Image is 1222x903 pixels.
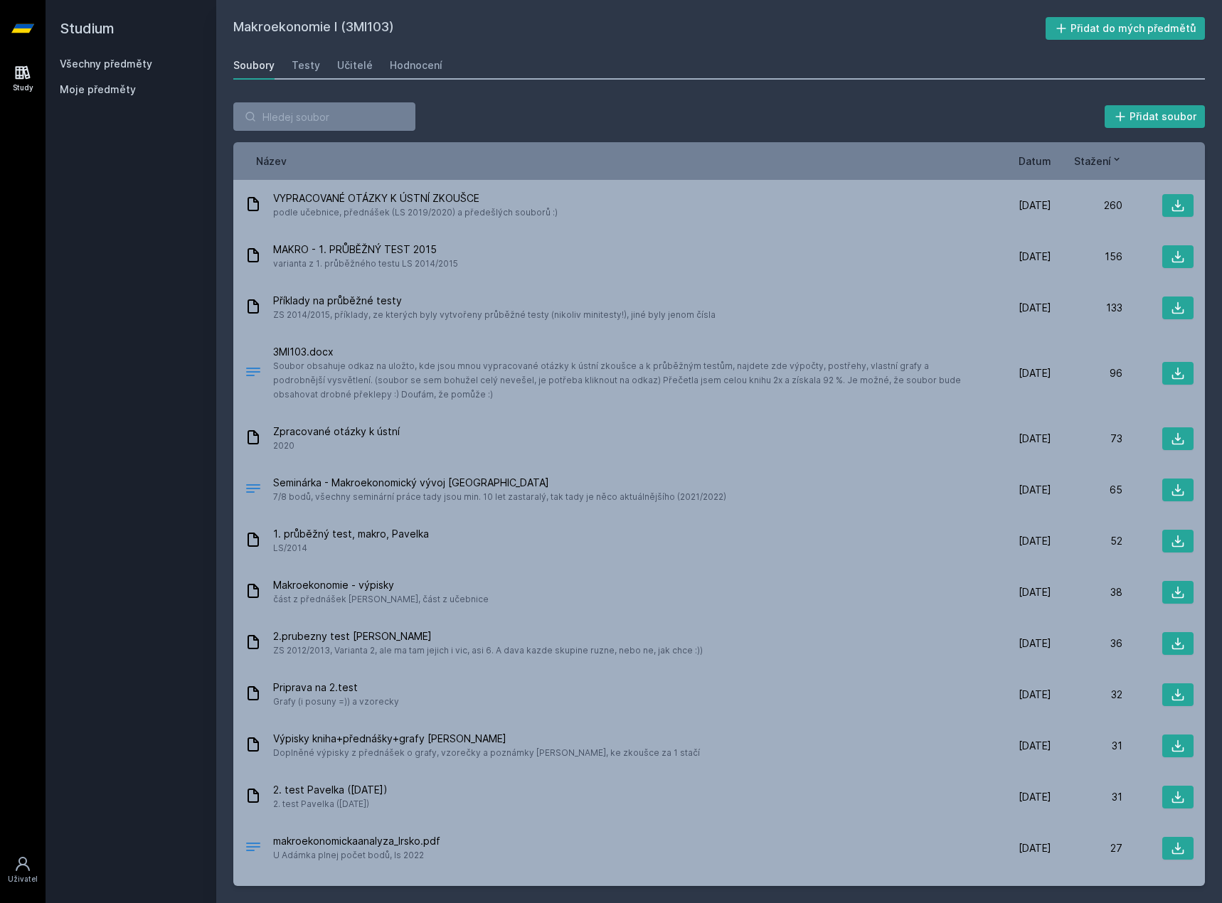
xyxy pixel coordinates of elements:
span: [DATE] [1019,483,1051,497]
span: VYPRACOVANÉ OTÁZKY K ÚSTNÍ ZKOUŠCE [273,191,558,205]
div: 31 [1051,739,1122,753]
h2: Makroekonomie I (3MI103) [233,17,1046,40]
span: podle učebnice, přednášek (LS 2019/2020) a předešlých souborů :) [273,205,558,220]
span: ZS 2012/2013, Varianta 2, ale ma tam jejich i vic, asi 6. A dava kazde skupine ruzne, nebo ne, ja... [273,643,703,658]
div: DOCX [245,363,262,384]
span: Příklady na průběžné testy [273,294,716,308]
span: Výpisky kniha+přednášky+grafy [PERSON_NAME] [273,732,700,746]
span: LS/2014 [273,541,429,555]
span: [DATE] [1019,198,1051,213]
span: 2020 [273,439,400,453]
div: Soubory [233,58,275,73]
div: PDF [245,838,262,859]
div: 27 [1051,841,1122,855]
span: [DATE] [1019,366,1051,380]
a: Uživatel [3,848,43,892]
div: 36 [1051,636,1122,651]
button: Stažení [1074,154,1122,169]
span: 3MI103.docx [273,345,974,359]
span: Makroekonomie - výpisky [273,578,489,592]
span: [DATE] [1019,636,1051,651]
span: 1. průběžný test, makro, Pavelka [273,527,429,541]
div: 52 [1051,534,1122,548]
span: [DATE] [1019,432,1051,446]
span: 1.minitest - [PERSON_NAME] [273,885,408,899]
span: varianta z 1. průběžného testu LS 2014/2015 [273,257,458,271]
span: 2. test Pavelka ([DATE]) [273,783,388,797]
span: Zpracované otázky k ústní [273,424,400,439]
span: MAKRO - 1. PRŮBĚŽNÝ TEST 2015 [273,242,458,257]
div: Uživatel [8,874,38,885]
button: Přidat do mých předmětů [1046,17,1206,40]
a: Study [3,57,43,100]
div: 73 [1051,432,1122,446]
span: [DATE] [1019,841,1051,855]
div: 96 [1051,366,1122,380]
span: Grafy (i posuny =)) a vzorecky [273,695,399,709]
span: makroekonomickaanalyza_Irsko.pdf [273,834,440,848]
input: Hledej soubor [233,102,415,131]
span: Seminárka - Makroekonomický vývoj [GEOGRAPHIC_DATA] [273,476,726,490]
a: Hodnocení [390,51,442,80]
span: část z přednášek [PERSON_NAME], část z učebnice [273,592,489,607]
span: [DATE] [1019,790,1051,804]
div: 31 [1051,790,1122,804]
a: Soubory [233,51,275,80]
div: Study [13,82,33,93]
a: Všechny předměty [60,58,152,70]
div: 65 [1051,483,1122,497]
div: 133 [1051,301,1122,315]
span: Priprava na 2.test [273,680,399,695]
span: [DATE] [1019,585,1051,599]
span: Stažení [1074,154,1111,169]
span: Doplněné výpisky z přednášek o grafy, vzorečky a poznámky [PERSON_NAME], ke zkoušce za 1 stačí [273,746,700,760]
span: Moje předměty [60,82,136,97]
span: U Adámka plnej počet bodů, ls 2022 [273,848,440,862]
div: Hodnocení [390,58,442,73]
span: [DATE] [1019,739,1051,753]
a: Testy [292,51,320,80]
span: ZS 2014/2015, příklady, ze kterých byly vytvořeny průběžné testy (nikoliv minitesty!), jiné byly ... [273,308,716,322]
span: 2.prubezny test [PERSON_NAME] [273,629,703,643]
div: 156 [1051,250,1122,264]
div: .DOCX [245,480,262,501]
a: Učitelé [337,51,373,80]
div: 32 [1051,688,1122,702]
span: [DATE] [1019,301,1051,315]
div: Testy [292,58,320,73]
span: [DATE] [1019,688,1051,702]
div: 260 [1051,198,1122,213]
span: Soubor obsahuje odkaz na uložto, kde jsou mnou vypracované otázky k ústní zkoušce a k průběžným t... [273,359,974,402]
span: 2. test Pavelka ([DATE]) [273,797,388,811]
div: Učitelé [337,58,373,73]
button: Datum [1019,154,1051,169]
span: [DATE] [1019,250,1051,264]
span: [DATE] [1019,534,1051,548]
span: 7/8 bodů, všechny seminární práce tady jsou min. 10 let zastaralý, tak tady je něco aktuálnějšího... [273,490,726,504]
button: Přidat soubor [1105,105,1206,128]
div: 38 [1051,585,1122,599]
button: Název [256,154,287,169]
